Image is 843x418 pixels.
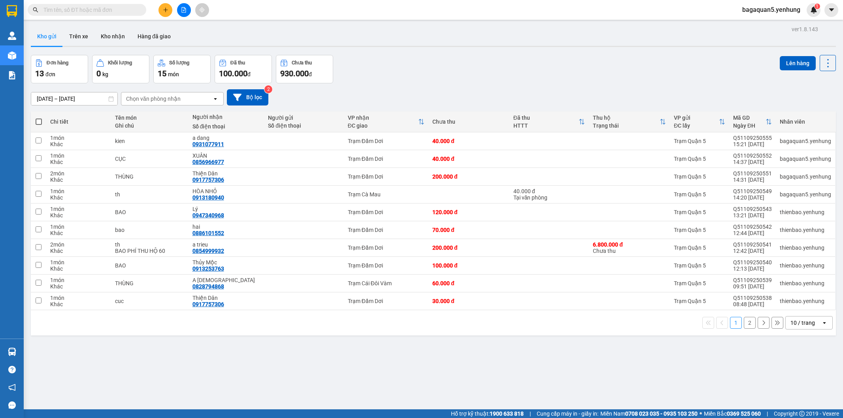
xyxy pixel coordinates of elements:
div: 14:20 [DATE] [733,194,772,201]
div: Người nhận [192,114,260,120]
div: Ghi chú [115,122,184,129]
div: 2 món [50,170,107,177]
div: 1 món [50,206,107,212]
div: Đã thu [513,115,579,121]
div: 100.000 đ [432,262,505,269]
button: Khối lượng0kg [92,55,149,83]
div: thienbao.yenhung [780,280,831,286]
div: thienbao.yenhung [780,262,831,269]
div: 08:48 [DATE] [733,301,772,307]
input: Select a date range. [31,92,117,105]
div: th [115,241,184,248]
div: Tại văn phòng [513,194,585,201]
div: 200.000 đ [432,173,505,180]
span: đ [309,71,312,77]
div: Khác [50,177,107,183]
div: bagaquan5.yenhung [780,191,831,198]
button: Đơn hàng13đơn [31,55,88,83]
th: Toggle SortBy [729,111,776,132]
div: BAO [115,209,184,215]
div: 0913253763 [192,265,224,272]
div: 0917757306 [192,177,224,183]
div: Trạng thái [593,122,660,129]
button: file-add [177,3,191,17]
div: Trạm Cà Mau [348,191,424,198]
div: Trạm Đầm Dơi [348,209,424,215]
div: Trạm Quận 5 [674,227,725,233]
div: thienbao.yenhung [780,298,831,304]
span: plus [163,7,168,13]
div: THÙNG [115,280,184,286]
div: Trạm Quận 5 [674,191,725,198]
div: 1 món [50,224,107,230]
div: 40.000 đ [513,188,585,194]
div: THÙNG [115,173,184,180]
sup: 2 [264,85,272,93]
div: Ngày ĐH [733,122,766,129]
div: 14:31 [DATE] [733,177,772,183]
div: 120.000 đ [432,209,505,215]
div: Thiện Dân [192,170,260,177]
strong: 0708 023 035 - 0935 103 250 [625,410,698,417]
div: 40.000 đ [432,156,505,162]
button: plus [158,3,172,17]
div: 70.000 đ [432,227,505,233]
div: Q51109250539 [733,277,772,283]
div: Trạm Đầm Dơi [348,298,424,304]
div: 0913180940 [192,194,224,201]
div: th [115,191,184,198]
div: ver 1.8.143 [792,25,818,34]
div: bagaquan5.yenhung [780,173,831,180]
div: 0947340968 [192,212,224,218]
div: 12:42 [DATE] [733,248,772,254]
span: | [530,409,531,418]
svg: open [821,320,828,326]
div: Trạm Quận 5 [674,138,725,144]
div: Lý [192,206,260,212]
img: warehouse-icon [8,348,16,356]
span: 13 [35,69,44,78]
span: món [168,71,179,77]
div: Q51109250538 [733,295,772,301]
svg: open [212,96,219,102]
span: caret-down [828,6,835,13]
span: Miền Nam [600,409,698,418]
span: Miền Bắc [704,409,761,418]
button: Đã thu100.000đ [215,55,272,83]
div: Chưa thu [292,60,312,66]
div: HTTT [513,122,579,129]
div: Khác [50,141,107,147]
div: A HỮU [192,277,260,283]
div: Q51109250551 [733,170,772,177]
div: 13:21 [DATE] [733,212,772,218]
div: Trạm Quận 5 [674,156,725,162]
div: Chọn văn phòng nhận [126,95,181,103]
button: Bộ lọc [227,89,268,105]
button: Số lượng15món [153,55,211,83]
span: Hỗ trợ kỹ thuật: [451,409,524,418]
div: Q51109250540 [733,259,772,265]
div: HÒA NHỎ [192,188,260,194]
button: Trên xe [63,27,94,46]
div: 2 món [50,241,107,248]
div: 0856966977 [192,159,224,165]
div: Chưa thu [432,119,505,125]
div: Người gửi [268,115,340,121]
div: 0917757306 [192,301,224,307]
div: 1 món [50,277,107,283]
div: Trạm Quận 5 [674,245,725,251]
button: 2 [744,317,756,329]
div: bao [115,227,184,233]
div: Trạm Đầm Dơi [348,262,424,269]
span: bagaquan5.yenhung [736,5,807,15]
span: | [767,409,768,418]
div: Khác [50,194,107,201]
div: Trạm Đầm Dơi [348,156,424,162]
div: bagaquan5.yenhung [780,156,831,162]
button: Hàng đã giao [131,27,177,46]
div: a dang [192,135,260,141]
span: 100.000 [219,69,247,78]
input: Tìm tên, số ĐT hoặc mã đơn [43,6,137,14]
div: 09:51 [DATE] [733,283,772,290]
div: 0886101552 [192,230,224,236]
